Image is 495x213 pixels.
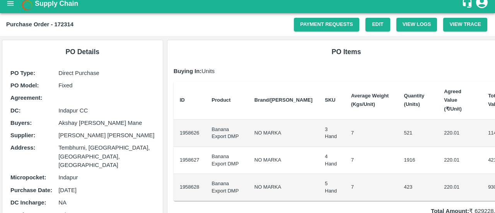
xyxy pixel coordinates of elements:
p: Indapur [58,173,154,182]
p: Akshay [PERSON_NAME] Mane [58,119,154,127]
td: 3 Hand [319,120,345,147]
td: 521 [398,120,438,147]
td: 423 [398,174,438,201]
b: Micropocket : [10,174,46,181]
p: Tembhurni, [GEOGRAPHIC_DATA], [GEOGRAPHIC_DATA], [GEOGRAPHIC_DATA] [58,143,154,169]
td: 220.01 [438,147,482,174]
td: 1958627 [174,147,206,174]
a: Edit [365,18,390,31]
p: Indapur CC [58,106,154,115]
td: NO MARKA [248,120,319,147]
b: Purchase Order - 172314 [6,21,73,27]
td: NO MARKA [248,147,319,174]
b: PO Model : [10,82,39,89]
b: Address : [10,145,35,151]
h6: PO Details [9,46,157,57]
td: Banana Export DMP [205,147,248,174]
b: Quantity (Units) [404,93,425,107]
b: Purchase Date : [10,187,52,193]
td: 220.01 [438,174,482,201]
td: Banana Export DMP [205,174,248,201]
a: Payment Requests [294,18,359,31]
p: Fixed [58,81,154,90]
b: DC : [10,107,20,114]
td: Banana Export DMP [205,120,248,147]
td: 1916 [398,147,438,174]
b: Brand/[PERSON_NAME] [254,97,312,103]
td: 220.01 [438,120,482,147]
td: 4 Hand [319,147,345,174]
b: Buyers : [10,120,32,126]
button: View Logs [396,18,437,31]
td: NO MARKA [248,174,319,201]
button: View Trace [443,18,487,31]
td: 7 [345,120,398,147]
b: Agreed Value (₹/Unit) [444,89,462,112]
td: 1958626 [174,120,206,147]
b: SKU [325,97,335,103]
td: 7 [345,174,398,201]
p: NA [58,198,154,207]
b: ID [180,97,185,103]
b: Buying In: [174,68,202,74]
p: Direct Purchase [58,69,154,77]
b: Supplier : [10,132,35,138]
p: [PERSON_NAME] [PERSON_NAME] [58,131,154,140]
b: PO Type : [10,70,35,76]
p: [DATE] [58,186,154,194]
b: Agreement: [10,95,42,101]
b: DC Incharge : [10,199,46,206]
td: 1958628 [174,174,206,201]
td: 7 [345,147,398,174]
b: Product [212,97,230,103]
td: 5 Hand [319,174,345,201]
b: Average Weight (Kgs/Unit) [351,93,389,107]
